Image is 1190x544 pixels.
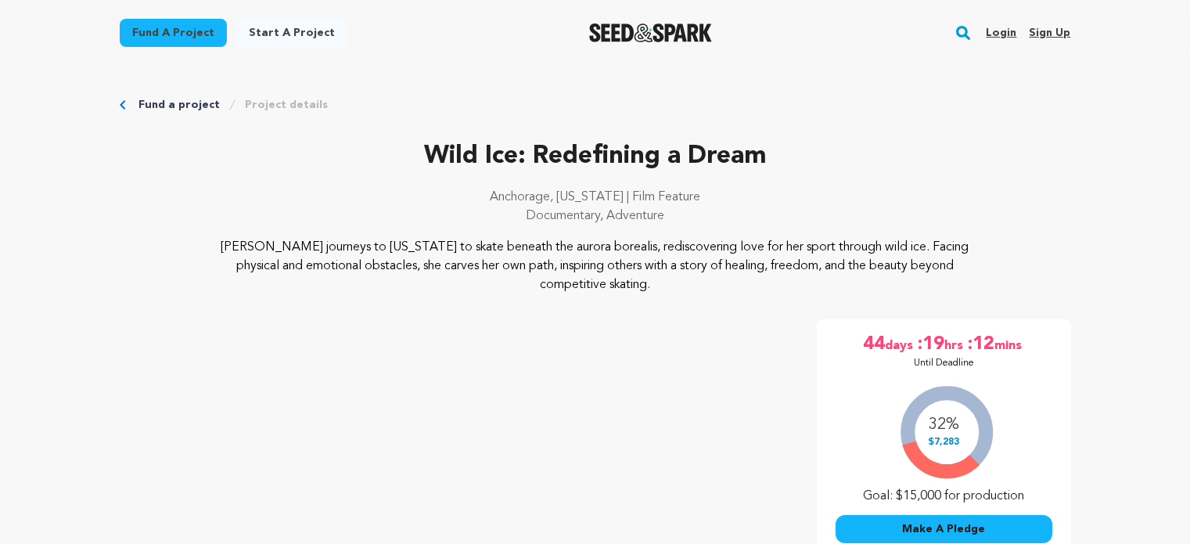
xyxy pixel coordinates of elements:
img: Seed&Spark Logo Dark Mode [589,23,712,42]
p: Anchorage, [US_STATE] | Film Feature [120,188,1071,207]
a: Project details [245,97,328,113]
span: days [885,332,916,357]
p: Documentary, Adventure [120,207,1071,225]
span: :19 [916,332,944,357]
span: 44 [863,332,885,357]
div: Breadcrumb [120,97,1071,113]
span: :12 [966,332,994,357]
button: Make A Pledge [836,515,1052,543]
span: mins [994,332,1025,357]
span: hrs [944,332,966,357]
a: Fund a project [120,19,227,47]
a: Fund a project [138,97,220,113]
p: Until Deadline [914,357,974,369]
a: Seed&Spark Homepage [589,23,712,42]
p: Wild Ice: Redefining a Dream [120,138,1071,175]
p: [PERSON_NAME] journeys to [US_STATE] to skate beneath the aurora borealis, rediscovering love for... [214,238,976,294]
a: Sign up [1029,20,1070,45]
a: Login [986,20,1016,45]
a: Start a project [236,19,347,47]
